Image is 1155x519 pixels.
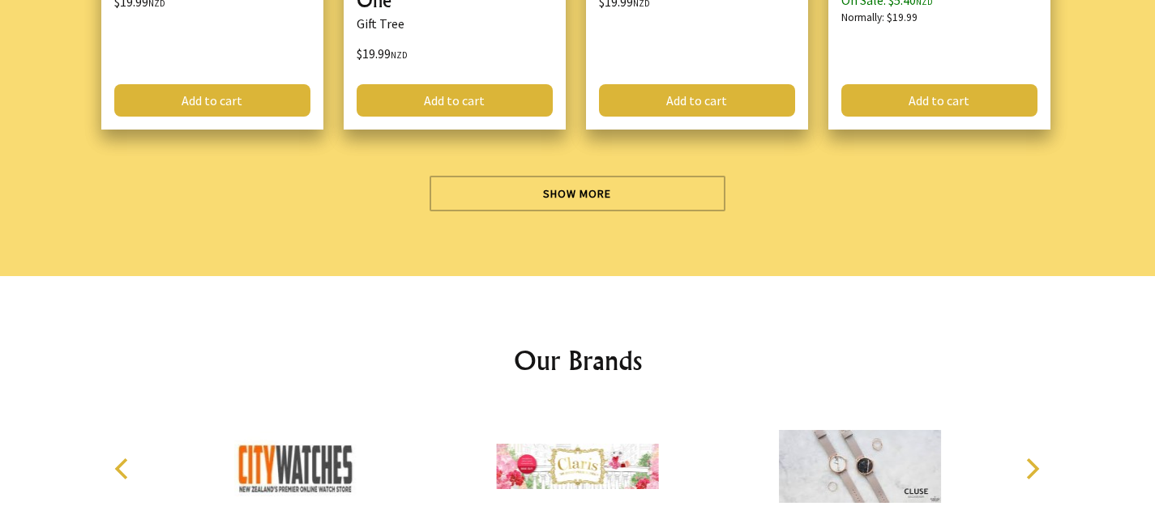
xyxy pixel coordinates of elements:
a: Add to cart [841,84,1037,117]
button: Next [1014,451,1050,487]
h2: Our Brands [98,341,1058,380]
a: Add to cart [599,84,795,117]
a: Add to cart [357,84,553,117]
a: Add to cart [114,84,310,117]
a: Show More [430,176,725,211]
button: Previous [106,451,142,487]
